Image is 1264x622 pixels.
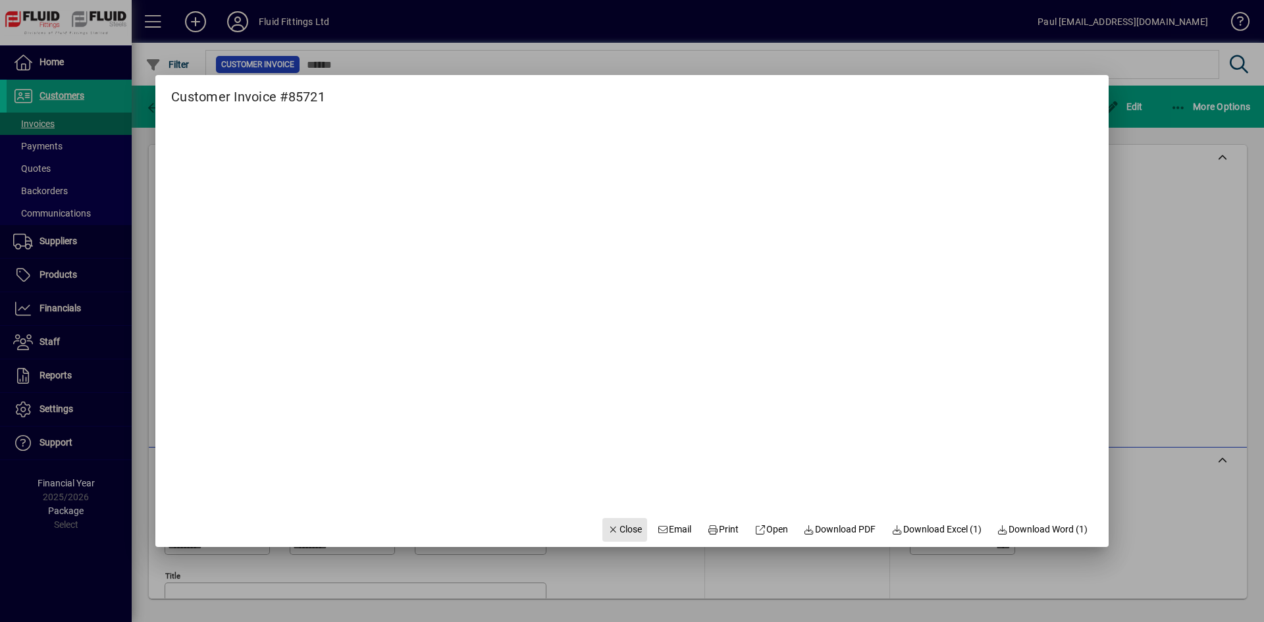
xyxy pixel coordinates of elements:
button: Print [702,518,744,542]
span: Close [608,523,642,536]
a: Download PDF [799,518,882,542]
span: Download Excel (1) [891,523,982,536]
span: Email [658,523,692,536]
button: Close [602,518,647,542]
button: Email [652,518,697,542]
button: Download Excel (1) [886,518,987,542]
button: Download Word (1) [992,518,1093,542]
a: Open [749,518,793,542]
span: Download PDF [804,523,876,536]
span: Open [754,523,788,536]
span: Download Word (1) [997,523,1088,536]
span: Print [707,523,739,536]
h2: Customer Invoice #85721 [155,75,341,107]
